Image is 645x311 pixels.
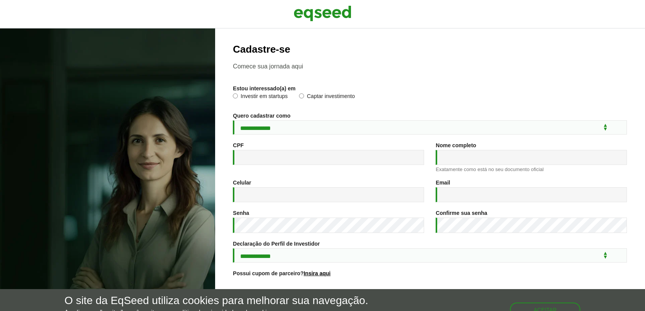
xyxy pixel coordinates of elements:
[233,93,287,101] label: Investir em startups
[304,271,331,276] a: Insira aqui
[233,180,251,185] label: Celular
[233,210,249,216] label: Senha
[436,143,476,148] label: Nome completo
[436,167,627,172] div: Exatamente como está no seu documento oficial
[233,93,238,98] input: Investir em startups
[233,113,290,118] label: Quero cadastrar como
[294,4,351,23] img: EqSeed Logo
[233,241,320,246] label: Declaração do Perfil de Investidor
[299,93,304,98] input: Captar investimento
[233,86,296,91] label: Estou interessado(a) em
[233,44,627,55] h2: Cadastre-se
[233,271,331,276] label: Possui cupom de parceiro?
[233,143,244,148] label: CPF
[436,210,487,216] label: Confirme sua senha
[233,63,627,70] p: Comece sua jornada aqui
[436,180,450,185] label: Email
[299,93,355,101] label: Captar investimento
[65,295,368,307] h5: O site da EqSeed utiliza cookies para melhorar sua navegação.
